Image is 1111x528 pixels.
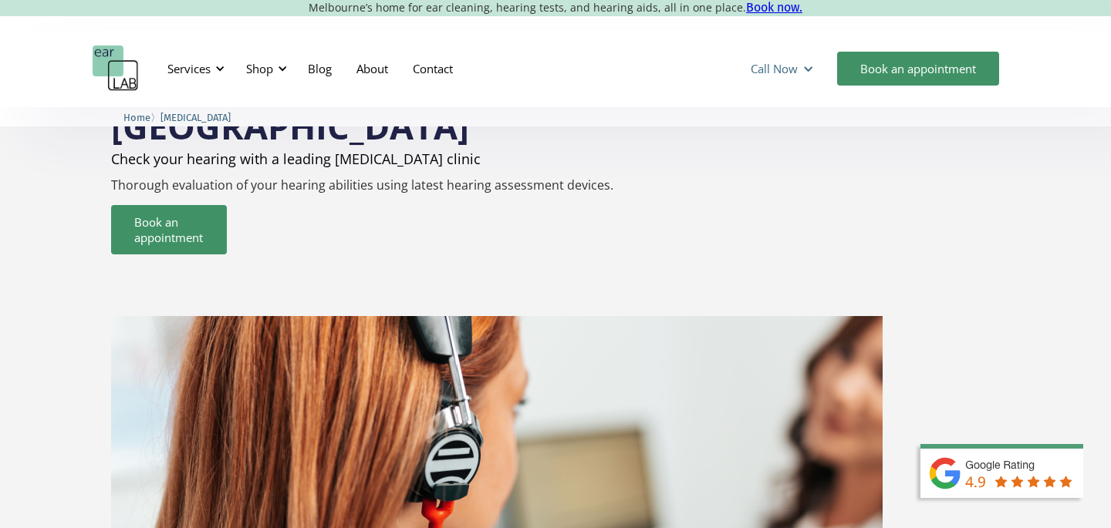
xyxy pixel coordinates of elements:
p: Thorough evaluation of your hearing abilities using latest hearing assessment devices. [111,178,1000,193]
a: Book an appointment [111,205,227,254]
a: [MEDICAL_DATA] [160,109,231,124]
div: Call Now [751,61,798,76]
a: Blog [295,46,344,91]
a: Contact [400,46,465,91]
div: Shop [237,45,292,92]
div: Call Now [738,45,829,92]
span: Home [123,112,150,123]
a: home [93,45,139,92]
div: Services [158,45,229,92]
h2: Check your hearing with a leading [MEDICAL_DATA] clinic [111,151,1000,166]
a: Book an appointment [837,52,999,86]
a: About [344,46,400,91]
a: Home [123,109,150,124]
h1: Book Your Comprehensive [MEDICAL_DATA] in [GEOGRAPHIC_DATA] [111,74,1000,143]
div: Services [167,61,211,76]
span: [MEDICAL_DATA] [160,112,231,123]
li: 〉 [123,109,160,126]
div: Shop [246,61,273,76]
